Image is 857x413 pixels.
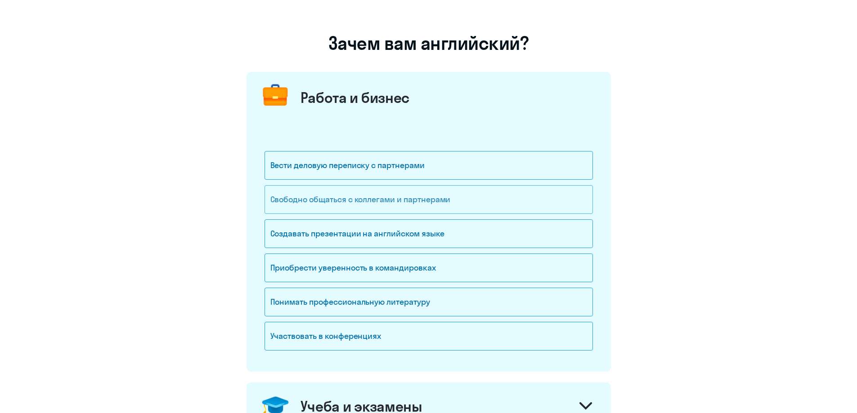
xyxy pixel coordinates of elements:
div: Понимать профессиональную литературу [265,288,593,316]
div: Работа и бизнес [301,89,410,107]
h1: Зачем вам английский? [247,32,611,54]
img: briefcase.png [259,79,292,112]
div: Вести деловую переписку с партнерами [265,151,593,180]
div: Приобрести уверенность в командировках [265,253,593,282]
div: Свободно общаться с коллегами и партнерами [265,185,593,214]
div: Создавать презентации на английском языке [265,219,593,248]
div: Участвовать в конференциях [265,322,593,351]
